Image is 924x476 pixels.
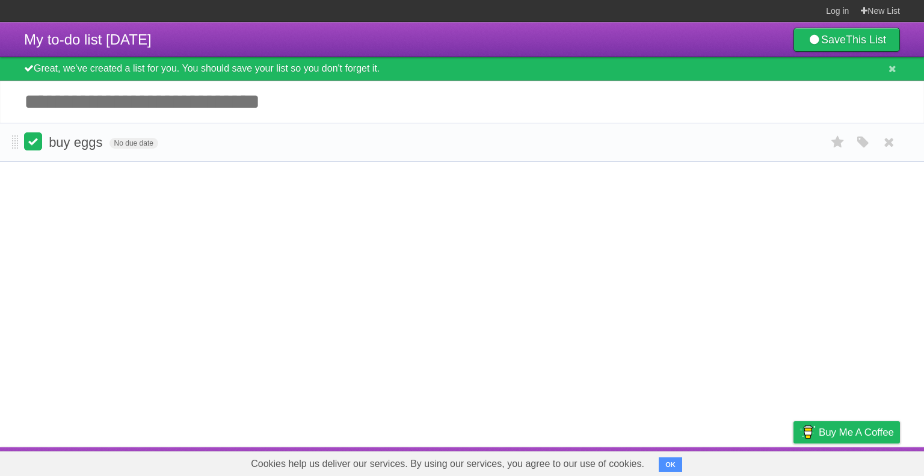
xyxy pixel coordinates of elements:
b: This List [846,34,886,46]
a: About [633,450,659,473]
a: SaveThis List [793,28,900,52]
a: Privacy [778,450,809,473]
a: Terms [737,450,763,473]
a: Buy me a coffee [793,421,900,444]
button: OK [659,457,682,472]
span: buy eggs [49,135,105,150]
a: Suggest a feature [824,450,900,473]
span: Cookies help us deliver our services. By using our services, you agree to our use of cookies. [239,452,656,476]
label: Done [24,132,42,150]
img: Buy me a coffee [799,422,816,442]
label: Star task [827,132,849,152]
a: Developers [673,450,722,473]
span: Buy me a coffee [819,422,894,443]
span: No due date [109,138,158,149]
span: My to-do list [DATE] [24,31,152,48]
